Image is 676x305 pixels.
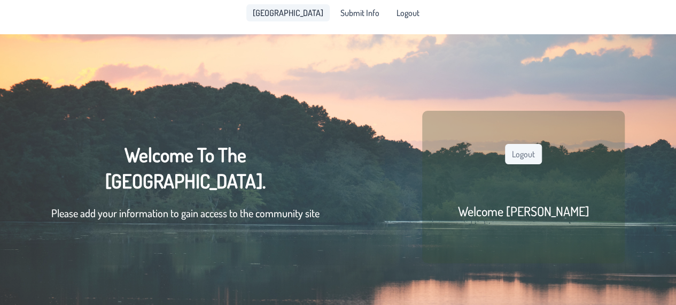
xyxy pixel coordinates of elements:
[390,4,426,21] li: Logout
[505,144,542,164] button: Logout
[397,9,419,17] span: Logout
[51,142,320,232] div: Welcome To The [GEOGRAPHIC_DATA].
[246,4,330,21] a: [GEOGRAPHIC_DATA]
[457,203,589,219] h2: Welcome [PERSON_NAME]
[340,9,379,17] span: Submit Info
[334,4,386,21] a: Submit Info
[253,9,323,17] span: [GEOGRAPHIC_DATA]
[51,205,320,221] p: Please add your information to gain access to the community site
[246,4,330,21] li: Pine Lake Park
